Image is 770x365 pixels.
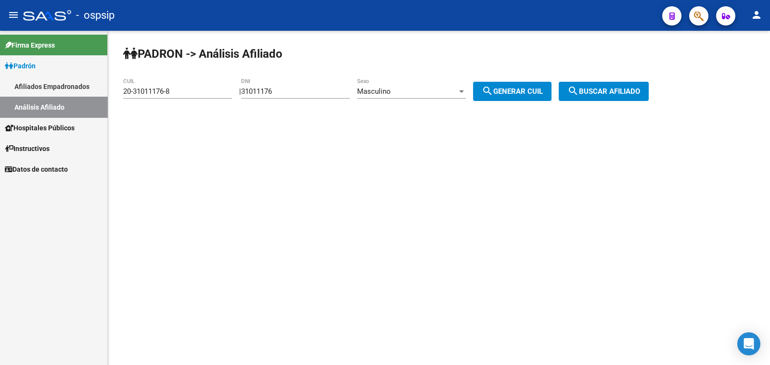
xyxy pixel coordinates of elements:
span: Buscar afiliado [567,87,640,96]
span: Firma Express [5,40,55,50]
span: Generar CUIL [482,87,543,96]
mat-icon: search [567,85,579,97]
span: Instructivos [5,143,50,154]
div: | [239,87,559,96]
button: Generar CUIL [473,82,552,101]
div: Open Intercom Messenger [737,332,760,355]
span: Datos de contacto [5,164,68,175]
mat-icon: menu [8,9,19,21]
button: Buscar afiliado [559,82,649,101]
span: Padrón [5,61,36,71]
span: - ospsip [76,5,115,26]
mat-icon: search [482,85,493,97]
strong: PADRON -> Análisis Afiliado [123,47,282,61]
span: Hospitales Públicos [5,123,75,133]
span: Masculino [357,87,391,96]
mat-icon: person [751,9,762,21]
